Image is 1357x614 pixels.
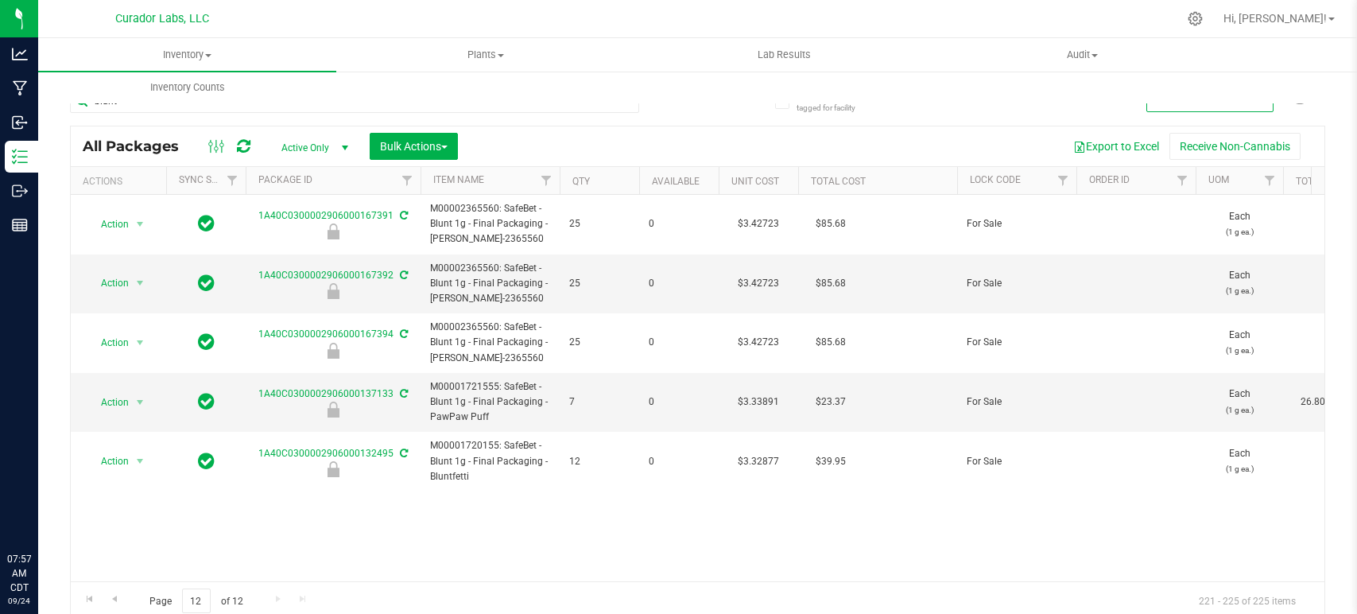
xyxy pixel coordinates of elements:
inline-svg: Reports [12,217,28,233]
a: Go to the first page [78,589,101,610]
a: Filter [1257,167,1283,194]
a: Unit Cost [731,176,779,187]
a: Filter [394,167,421,194]
button: Receive Non-Cannabis [1169,133,1301,160]
a: UOM [1208,174,1229,185]
a: Inventory [38,38,336,72]
a: Filter [533,167,560,194]
inline-svg: Outbound [12,183,28,199]
span: Each [1205,328,1274,358]
span: Curador Labs, LLC [115,12,209,25]
span: Hi, [PERSON_NAME]! [1223,12,1327,25]
span: 25 [569,335,630,350]
span: Action [87,450,130,472]
inline-svg: Inventory [12,149,28,165]
td: $3.42723 [719,255,798,314]
span: Action [87,332,130,354]
span: 0 [649,394,709,410]
span: select [130,450,150,472]
div: Actions [83,176,160,187]
inline-svg: Analytics [12,46,28,62]
span: Audit [934,48,1231,62]
a: Plants [336,38,634,72]
td: $3.42723 [719,195,798,255]
a: Available [652,176,700,187]
a: Lock Code [970,174,1021,185]
span: For Sale [967,335,1067,350]
p: 07:57 AM CDT [7,552,31,595]
span: select [130,213,150,235]
span: select [130,332,150,354]
span: In Sync [198,391,215,413]
p: 09/24 [7,595,31,607]
span: Plants [337,48,634,62]
td: $3.32877 [719,432,798,491]
span: M00002365560: SafeBet - Blunt 1g - Final Packaging - [PERSON_NAME]-2365560 [430,201,550,247]
span: M00001721555: SafeBet - Blunt 1g - Final Packaging - PawPaw Puff [430,379,550,426]
p: (1 g ea.) [1205,343,1274,358]
span: Each [1205,446,1274,476]
span: Bulk Actions [380,140,448,153]
span: $85.68 [808,212,854,235]
span: $39.95 [808,450,854,473]
div: Manage settings [1185,11,1205,26]
span: Page of 12 [136,589,256,613]
span: M00002365560: SafeBet - Blunt 1g - Final Packaging - [PERSON_NAME]-2365560 [430,261,550,307]
span: Sync from Compliance System [397,210,408,221]
a: Sync Status [179,174,240,185]
div: For Sale [243,402,423,418]
span: Inventory Counts [129,80,246,95]
span: Action [87,272,130,294]
a: Filter [1050,167,1076,194]
span: In Sync [198,331,215,353]
a: 1A40C0300002906000132495 [258,448,394,459]
span: Sync from Compliance System [397,448,408,459]
span: Action [87,213,130,235]
span: In Sync [198,272,215,294]
a: Lab Results [635,38,933,72]
a: Inventory Counts [38,71,336,104]
span: In Sync [198,450,215,472]
span: 25 [569,216,630,231]
div: For Sale [243,223,423,239]
td: $3.33891 [719,373,798,433]
span: 26.8000 [1293,391,1344,414]
inline-svg: Inbound [12,115,28,130]
span: In Sync [198,212,215,235]
div: For Sale [243,283,423,299]
span: Each [1205,387,1274,417]
span: 7 [569,394,630,410]
span: Sync from Compliance System [397,388,408,399]
inline-svg: Manufacturing [12,80,28,96]
iframe: Resource center unread badge [47,484,66,503]
span: Action [87,391,130,414]
span: Sync from Compliance System [397,270,408,281]
span: 25 [569,276,630,291]
a: 1A40C0300002906000167392 [258,270,394,281]
span: Each [1205,268,1274,298]
a: Item Name [433,174,484,185]
p: (1 g ea.) [1205,224,1274,239]
span: 0 [649,276,709,291]
a: Package ID [258,174,312,185]
input: 12 [182,589,211,613]
button: Bulk Actions [370,133,458,160]
span: Each [1205,209,1274,239]
td: $3.42723 [719,313,798,373]
span: 0 [649,454,709,469]
span: select [130,272,150,294]
a: Filter [219,167,246,194]
span: 12 [569,454,630,469]
a: Filter [1169,167,1196,194]
span: 221 - 225 of 225 items [1186,589,1309,612]
a: 1A40C0300002906000167394 [258,328,394,340]
a: Order Id [1089,174,1130,185]
span: For Sale [967,216,1067,231]
span: All Packages [83,138,195,155]
button: Export to Excel [1063,133,1169,160]
span: M00001720155: SafeBet - Blunt 1g - Final Packaging - Bluntfetti [430,438,550,484]
span: $85.68 [808,272,854,295]
span: Lab Results [736,48,832,62]
a: Total Cost [811,176,866,187]
span: $85.68 [808,331,854,354]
